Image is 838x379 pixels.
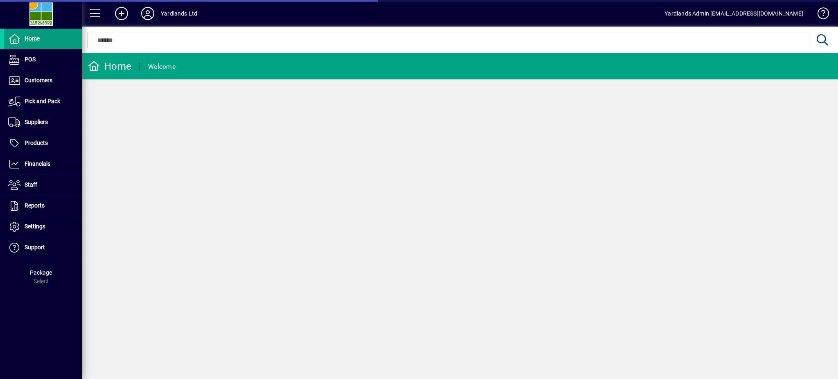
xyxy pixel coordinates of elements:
span: Package [30,269,52,276]
span: Home [25,35,40,42]
a: Customers [4,70,82,91]
span: Staff [25,181,37,188]
a: Knowledge Base [811,2,828,28]
span: Pick and Pack [25,98,60,104]
div: Welcome [148,60,176,73]
span: Settings [25,223,45,230]
span: Reports [25,202,45,209]
div: Home [88,60,131,73]
span: Products [25,140,48,146]
span: Suppliers [25,119,48,125]
button: Profile [135,6,161,21]
span: Financials [25,160,50,167]
a: Financials [4,154,82,174]
a: Settings [4,217,82,237]
a: Products [4,133,82,153]
span: POS [25,56,36,63]
a: Staff [4,175,82,195]
button: Add [108,6,135,21]
a: Reports [4,196,82,216]
span: Support [25,244,45,250]
div: Yardlands Admin [EMAIL_ADDRESS][DOMAIN_NAME] [665,7,803,20]
a: Suppliers [4,112,82,133]
a: POS [4,50,82,70]
span: Customers [25,77,52,83]
a: Support [4,237,82,258]
div: Yardlands Ltd [161,7,197,20]
a: Pick and Pack [4,91,82,112]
